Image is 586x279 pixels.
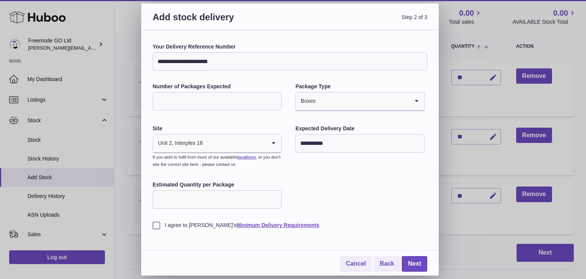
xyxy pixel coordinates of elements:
[316,92,409,110] input: Search for option
[402,256,427,272] a: Next
[153,43,427,50] label: Your Delivery Reference Number
[203,135,266,152] input: Search for option
[153,83,282,90] label: Number of Packages Expected
[237,222,319,228] a: Minimum Delivery Requirements
[153,155,280,167] small: If you wish to fulfil from more of our available , or you don’t see the correct site here - pleas...
[153,135,281,153] div: Search for option
[373,256,400,272] a: Back
[340,256,372,272] a: Cancel
[153,181,282,188] label: Estimated Quantity per Package
[295,83,424,90] label: Package Type
[153,222,427,229] label: I agree to [PERSON_NAME]'s
[290,11,427,32] span: Step 2 of 3
[153,135,203,152] span: Unit 2, Interplex 16
[296,92,424,111] div: Search for option
[153,11,290,32] h3: Add stock delivery
[153,125,282,132] label: Site
[295,125,424,132] label: Expected Delivery Date
[296,92,316,110] span: Boxes
[237,155,256,159] a: locations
